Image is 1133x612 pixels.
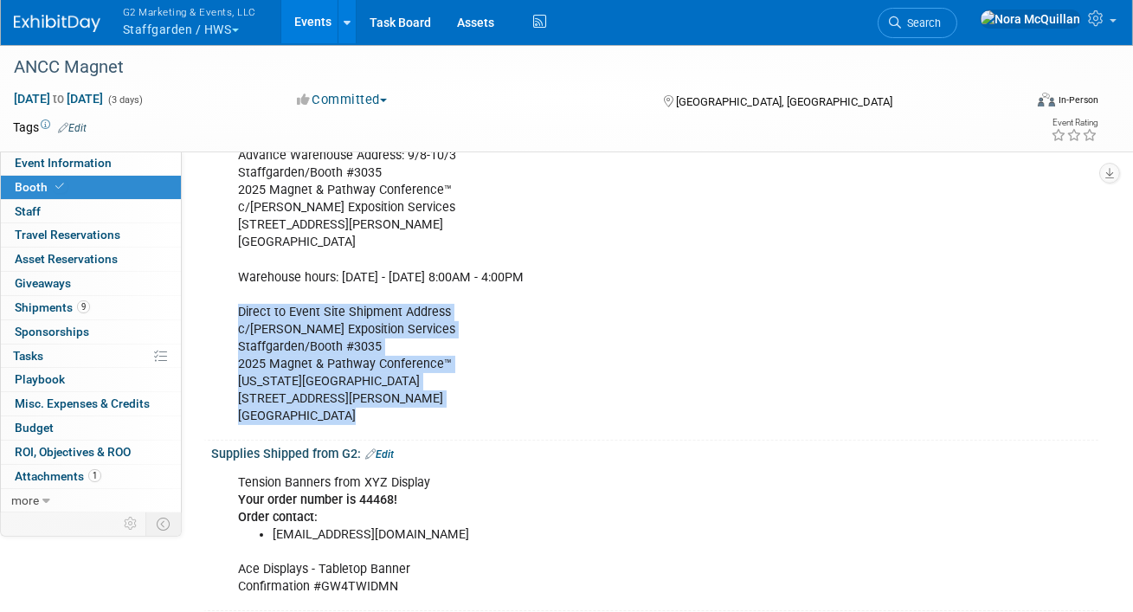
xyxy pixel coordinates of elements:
span: G2 Marketing & Events, LLC [123,3,256,21]
a: Event Information [1,151,181,175]
span: Travel Reservations [15,228,120,242]
a: Edit [365,448,394,461]
li: [EMAIL_ADDRESS][DOMAIN_NAME] [273,526,914,544]
span: Misc. Expenses & Credits [15,396,150,410]
span: Booth [15,180,68,194]
span: (3 days) [106,94,143,106]
span: Event Information [15,156,112,170]
button: Committed [291,91,394,109]
span: [DATE] [DATE] [13,91,104,106]
div: Shipping Addresses Advance Warehouse Address: 9/8-10/3 Staffgarden/Booth #3035 2025 Magnet & Path... [226,121,924,434]
span: Budget [15,421,54,435]
a: Edit [58,122,87,134]
div: Supplies Shipped from G2: [211,441,1098,463]
a: Misc. Expenses & Credits [1,392,181,416]
a: Giveaways [1,272,181,295]
a: Playbook [1,368,181,391]
span: 1 [88,469,101,482]
img: Format-Inperson.png [1038,93,1055,106]
a: Attachments1 [1,465,181,488]
span: Asset Reservations [15,252,118,266]
div: Event Format [939,90,1098,116]
div: In-Person [1058,93,1098,106]
span: Giveaways [15,276,71,290]
img: ExhibitDay [14,15,100,32]
span: Search [901,16,941,29]
a: Staff [1,200,181,223]
a: Shipments9 [1,296,181,319]
div: Event Rating [1051,119,1098,127]
div: Tension Banners from XYZ Display Ace Displays - Tabletop Banner Confirmation #GW4TWIDMN [226,466,924,605]
td: Tags [13,119,87,136]
span: Attachments [15,469,101,483]
span: Playbook [15,372,65,386]
span: Sponsorships [15,325,89,338]
td: Toggle Event Tabs [146,512,182,535]
span: 9 [77,300,90,313]
b: Order contact: [238,510,318,525]
span: [GEOGRAPHIC_DATA], [GEOGRAPHIC_DATA] [676,95,892,108]
a: Search [878,8,957,38]
a: Asset Reservations [1,248,181,271]
a: Sponsorships [1,320,181,344]
i: Booth reservation complete [55,182,64,191]
a: Travel Reservations [1,223,181,247]
a: ROI, Objectives & ROO [1,441,181,464]
div: ANCC Magnet [8,52,1006,83]
span: Tasks [13,349,43,363]
span: Shipments [15,300,90,314]
span: Staff [15,204,41,218]
b: Your order number is 44468! [238,493,397,507]
span: more [11,493,39,507]
a: Booth [1,176,181,199]
img: Nora McQuillan [980,10,1081,29]
a: Budget [1,416,181,440]
td: Personalize Event Tab Strip [116,512,146,535]
a: Tasks [1,345,181,368]
a: more [1,489,181,512]
span: ROI, Objectives & ROO [15,445,131,459]
span: to [50,92,67,106]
